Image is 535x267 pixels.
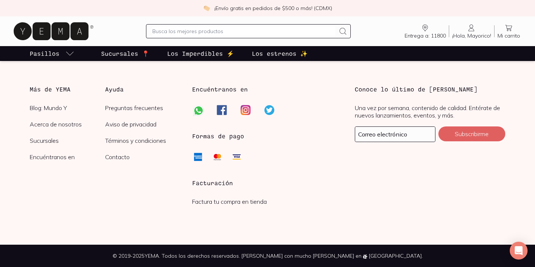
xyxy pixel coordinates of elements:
[355,127,435,142] input: mimail@gmail.com
[438,126,505,141] button: Subscribirme
[449,23,494,39] a: ¡Hola, Mayorico!
[166,46,236,61] a: Los Imperdibles ⚡️
[495,23,523,39] a: Mi carrito
[510,242,528,260] div: Open Intercom Messenger
[192,132,244,141] h3: Formas de pago
[192,198,267,205] a: Factura tu compra en tienda
[355,104,505,119] p: Una vez por semana, contenido de calidad. Entérate de nuevos lanzamientos, eventos, y más.
[452,32,491,39] span: ¡Hola, Mayorico!
[355,85,505,94] h3: Conoce lo último de [PERSON_NAME]
[252,49,308,58] p: Los estrenos ✨
[105,104,181,112] a: Preguntas frecuentes
[30,153,105,161] a: Encuéntranos en
[250,46,309,61] a: Los estrenos ✨
[241,252,423,259] span: [PERSON_NAME] con mucho [PERSON_NAME] en [GEOGRAPHIC_DATA].
[203,5,210,12] img: check
[30,137,105,144] a: Sucursales
[30,120,105,128] a: Acerca de nosotros
[30,85,105,94] h3: Más de YEMA
[497,32,520,39] span: Mi carrito
[28,46,76,61] a: pasillo-todos-link
[30,104,105,112] a: Blog: Mundo Y
[101,49,149,58] p: Sucursales 📍
[105,85,181,94] h3: Ayuda
[105,137,181,144] a: Términos y condiciones
[30,49,59,58] p: Pasillos
[100,46,151,61] a: Sucursales 📍
[167,49,234,58] p: Los Imperdibles ⚡️
[192,178,343,187] h3: Facturación
[152,27,335,36] input: Busca los mejores productos
[214,4,332,12] p: ¡Envío gratis en pedidos de $500 o más! (CDMX)
[402,23,449,39] a: Entrega a: 11800
[105,153,181,161] a: Contacto
[405,32,446,39] span: Entrega a: 11800
[105,120,181,128] a: Aviso de privacidad
[192,85,248,94] h3: Encuéntranos en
